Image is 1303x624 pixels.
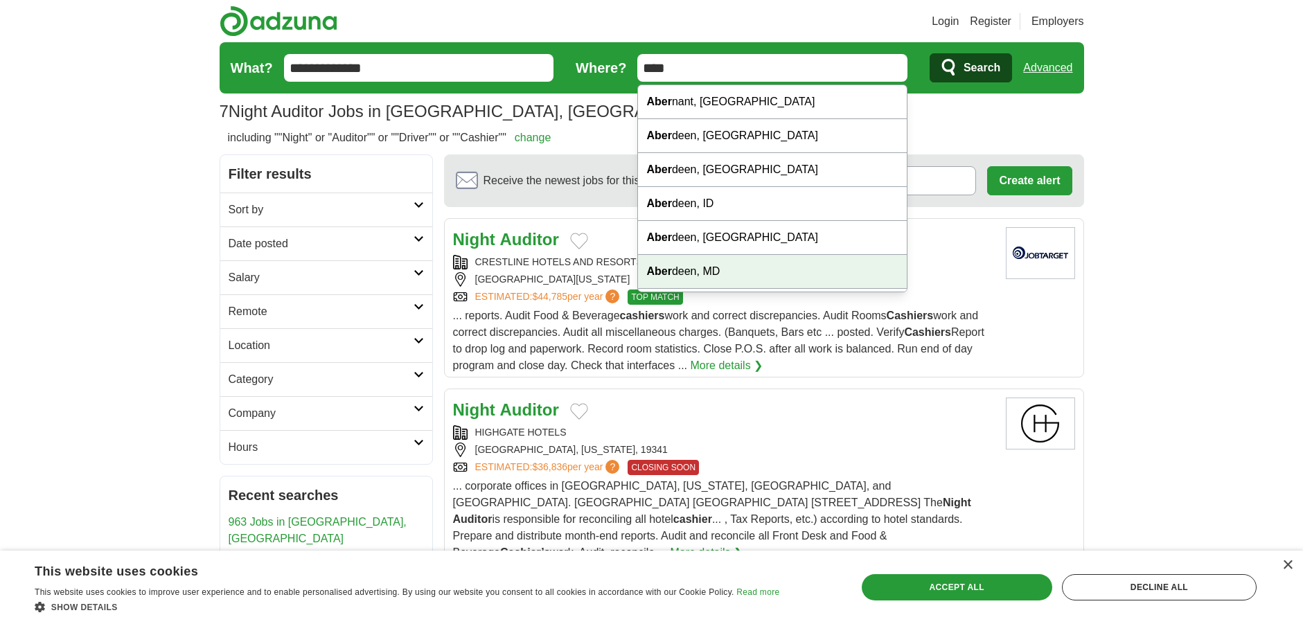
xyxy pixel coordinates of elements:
[532,291,567,302] span: $44,785
[673,513,712,525] strong: cashier
[646,231,671,243] strong: Aber
[646,197,671,209] strong: Aber
[453,400,559,419] a: Night Auditor
[229,269,414,286] h2: Salary
[453,230,495,249] strong: Night
[229,549,347,594] a: 1 Night Auditor Jobs in [GEOGRAPHIC_DATA], [GEOGRAPHIC_DATA]
[220,226,432,260] a: Date posted
[736,587,779,597] a: Read more, opens a new window
[475,289,623,305] a: ESTIMATED:$44,785per year?
[628,289,682,305] span: TOP MATCH
[932,13,959,30] a: Login
[646,96,671,107] strong: Aber
[220,260,432,294] a: Salary
[605,289,619,303] span: ?
[453,480,971,558] span: ... corporate offices in [GEOGRAPHIC_DATA], [US_STATE], [GEOGRAPHIC_DATA], and [GEOGRAPHIC_DATA]....
[453,272,995,287] div: [GEOGRAPHIC_DATA][US_STATE]
[646,163,671,175] strong: Aber
[646,130,671,141] strong: Aber
[670,544,743,561] a: More details ❯
[228,130,551,146] h2: including ""Night" or "Auditor"" or ""Driver"" or ""Cashier""
[515,132,551,143] a: change
[229,303,414,320] h2: Remote
[1031,13,1084,30] a: Employers
[620,310,665,321] strong: cashiers
[229,235,414,252] h2: Date posted
[887,310,934,321] strong: Cashiers
[1062,574,1257,600] div: Decline all
[229,371,414,388] h2: Category
[220,6,337,37] img: Adzuna logo
[964,54,1000,82] span: Search
[229,202,414,218] h2: Sort by
[475,460,623,475] a: ESTIMATED:$36,836per year?
[231,57,273,78] label: What?
[220,396,432,430] a: Company
[229,485,424,506] h2: Recent searches
[220,294,432,328] a: Remote
[576,57,626,78] label: Where?
[1023,54,1072,82] a: Advanced
[229,405,414,422] h2: Company
[500,546,550,558] strong: Cashier’s
[220,193,432,226] a: Sort by
[605,460,619,474] span: ?
[35,600,779,614] div: Show details
[453,230,559,249] a: Night Auditor
[862,574,1052,600] div: Accept all
[35,587,734,597] span: This website uses cookies to improve user experience and to enable personalised advertising. By u...
[229,337,414,354] h2: Location
[691,357,763,374] a: More details ❯
[1282,560,1293,571] div: Close
[229,439,414,456] h2: Hours
[475,427,567,438] a: HIGHGATE HOTELS
[220,362,432,396] a: Category
[646,265,671,277] strong: Aber
[35,559,745,580] div: This website uses cookies
[220,99,229,124] span: 7
[638,221,907,255] div: deen, [GEOGRAPHIC_DATA]
[638,289,907,323] div: deen, [GEOGRAPHIC_DATA]
[970,13,1011,30] a: Register
[638,153,907,187] div: deen, [GEOGRAPHIC_DATA]
[943,497,971,508] strong: Night
[1006,398,1075,449] img: Highgate Hotels logo
[453,400,495,419] strong: Night
[453,513,493,525] strong: Auditor
[453,443,995,457] div: [GEOGRAPHIC_DATA], [US_STATE], 19341
[532,461,567,472] span: $36,836
[987,166,1072,195] button: Create alert
[220,328,432,362] a: Location
[220,155,432,193] h2: Filter results
[628,460,699,475] span: CLOSING SOON
[220,102,741,121] h1: Night Auditor Jobs in [GEOGRAPHIC_DATA], [GEOGRAPHIC_DATA]
[570,233,588,249] button: Add to favorite jobs
[904,326,951,338] strong: Cashiers
[475,256,643,267] a: CRESTLINE HOTELS AND RESORTS
[638,119,907,153] div: deen, [GEOGRAPHIC_DATA]
[930,53,1012,82] button: Search
[638,255,907,289] div: deen, MD
[499,230,558,249] strong: Auditor
[220,430,432,464] a: Hours
[484,172,720,189] span: Receive the newest jobs for this search :
[570,403,588,420] button: Add to favorite jobs
[453,310,985,371] span: ... reports. Audit Food & Beverage work and correct discrepancies. Audit Rooms work and correct d...
[229,516,407,544] a: 963 Jobs in [GEOGRAPHIC_DATA], [GEOGRAPHIC_DATA]
[638,85,907,119] div: nant, [GEOGRAPHIC_DATA]
[638,187,907,221] div: deen, ID
[51,603,118,612] span: Show details
[499,400,558,419] strong: Auditor
[1006,227,1075,279] img: Crestline Hotels & Resorts logo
